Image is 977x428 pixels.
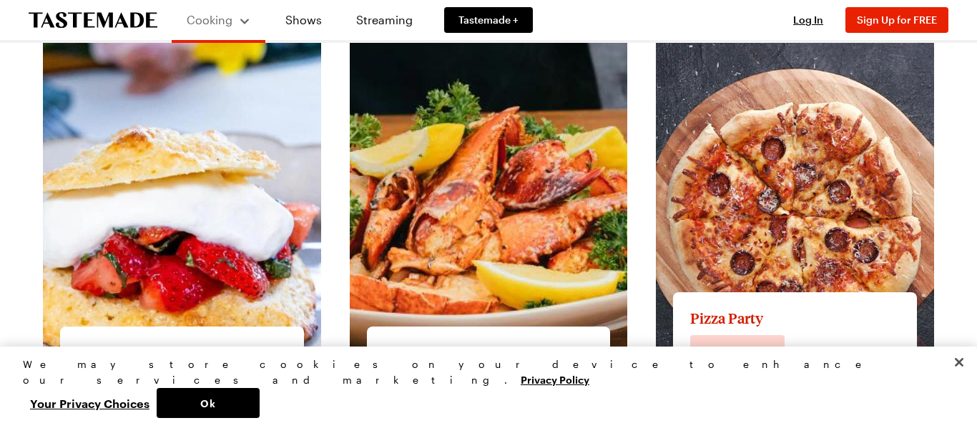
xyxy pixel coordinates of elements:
a: View full content for Grilled Goodies [350,39,546,53]
button: Log In [780,13,837,27]
button: Ok [157,388,260,418]
a: View full content for Delectable Desserts [43,39,262,53]
button: Sign Up for FREE [845,7,948,33]
a: To Tastemade Home Page [29,12,157,29]
a: View full content for Pizza Party [656,39,826,53]
span: Cooking [187,13,232,26]
a: Tastemade + [444,7,533,33]
a: More information about your privacy, opens in a new tab [521,372,589,386]
div: Privacy [23,357,942,418]
span: Sign Up for FREE [857,14,937,26]
button: Close [943,347,975,378]
span: Tastemade + [458,13,519,27]
button: Cooking [186,6,251,34]
div: We may store cookies on your device to enhance our services and marketing. [23,357,942,388]
button: Your Privacy Choices [23,388,157,418]
span: Log In [793,14,823,26]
